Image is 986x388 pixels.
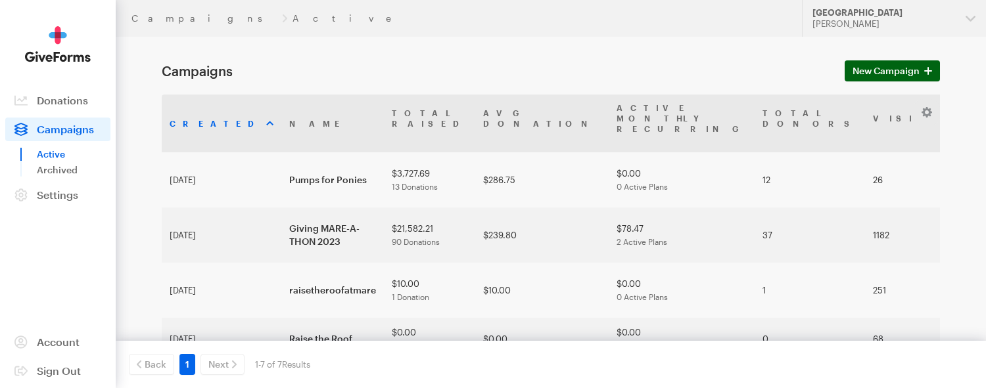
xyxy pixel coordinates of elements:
td: 1 [755,263,865,318]
th: TotalDonors: activate to sort column ascending [755,95,865,152]
h1: Campaigns [162,63,829,79]
td: [DATE] [162,263,281,318]
td: 68 [865,318,949,360]
th: Active MonthlyRecurring: activate to sort column ascending [609,95,755,152]
td: [DATE] [162,318,281,360]
td: $78.47 [609,207,755,263]
td: 26 [865,152,949,207]
th: Created: activate to sort column ascending [162,95,281,152]
td: 37 [755,207,865,263]
td: 12 [755,152,865,207]
td: $0.00 [609,152,755,207]
a: Active [37,146,110,162]
td: Giving MARE-A-THON 2023 [281,207,384,263]
td: 1182 [865,207,949,263]
span: New Campaign [853,63,920,79]
td: $0.00 [609,318,755,360]
a: Archived [37,162,110,178]
span: Campaigns [37,123,94,135]
span: Results [282,359,310,370]
td: $0.00 [384,318,475,360]
td: $21,582.21 [384,207,475,263]
td: Pumps for Ponies [281,152,384,207]
td: Raise the Roof [281,318,384,360]
span: 90 Donations [392,237,440,246]
a: Campaigns [5,118,110,141]
th: Name: activate to sort column ascending [281,95,384,152]
span: 2 Active Plans [617,237,667,246]
td: $286.75 [475,152,609,207]
a: Donations [5,89,110,112]
span: Account [37,335,80,348]
td: $10.00 [384,263,475,318]
span: Settings [37,188,78,201]
div: 1-7 of 7 [255,354,310,375]
span: 13 Donations [392,182,438,191]
span: 1 Donation [392,292,429,301]
td: $0.00 [609,263,755,318]
a: Campaigns [131,13,277,24]
td: $10.00 [475,263,609,318]
span: 0 Active Plans [617,292,668,301]
div: [GEOGRAPHIC_DATA] [812,7,955,18]
td: 0 [755,318,865,360]
td: $3,727.69 [384,152,475,207]
a: New Campaign [845,60,940,81]
span: Sign Out [37,364,81,377]
a: Sign Out [5,359,110,383]
td: [DATE] [162,207,281,263]
td: $0.00 [475,318,609,360]
img: GiveForms [25,26,91,62]
td: 251 [865,263,949,318]
span: Donations [37,94,88,106]
div: [PERSON_NAME] [812,18,955,30]
a: Settings [5,183,110,207]
th: Visits: activate to sort column ascending [865,95,949,152]
th: AvgDonation: activate to sort column ascending [475,95,609,152]
span: 0 Active Plans [617,182,668,191]
th: TotalRaised: activate to sort column ascending [384,95,475,152]
td: [DATE] [162,152,281,207]
td: raisetheroofatmare [281,263,384,318]
a: Account [5,330,110,354]
td: $239.80 [475,207,609,263]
